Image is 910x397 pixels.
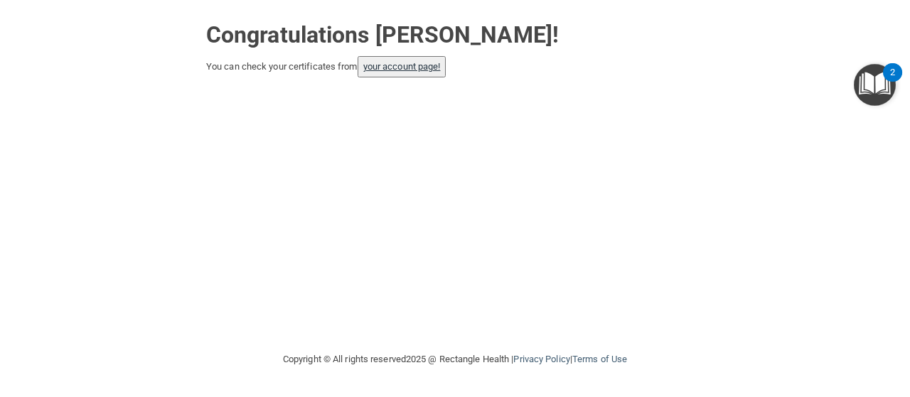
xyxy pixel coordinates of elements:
[363,61,441,72] a: your account page!
[513,354,569,364] a: Privacy Policy
[854,64,896,106] button: Open Resource Center, 2 new notifications
[890,72,895,91] div: 2
[572,354,627,364] a: Terms of Use
[196,337,714,382] div: Copyright © All rights reserved 2025 @ Rectangle Health | |
[206,56,704,77] div: You can check your certificates from
[206,21,559,48] strong: Congratulations [PERSON_NAME]!
[358,56,446,77] button: your account page!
